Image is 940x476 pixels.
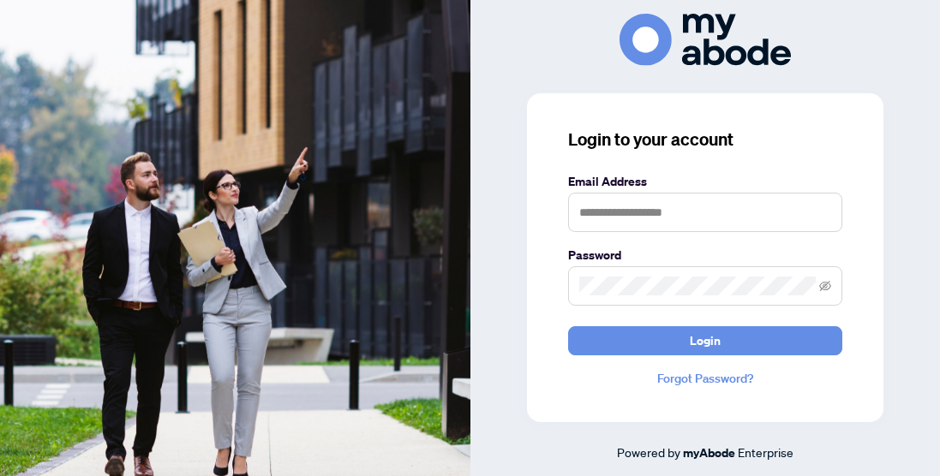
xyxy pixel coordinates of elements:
[683,443,735,462] a: myAbode
[568,128,842,152] h3: Login to your account
[617,444,680,460] span: Powered by
[620,14,791,66] img: ma-logo
[568,246,842,265] label: Password
[738,444,793,460] span: Enterprise
[568,369,842,388] a: Forgot Password?
[819,280,831,292] span: eye-invisible
[568,172,842,191] label: Email Address
[568,326,842,355] button: Login
[690,327,721,354] span: Login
